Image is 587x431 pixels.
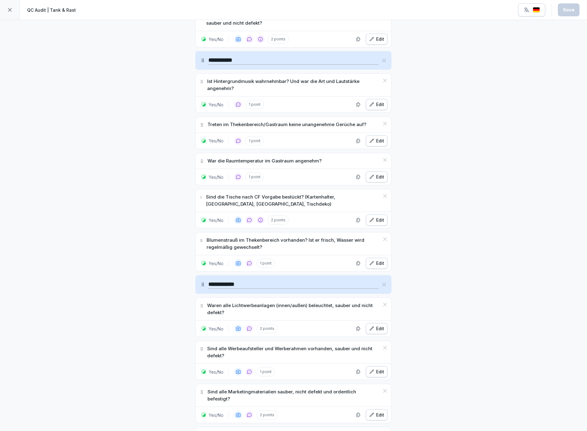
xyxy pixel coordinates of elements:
[369,217,384,224] div: Edit
[369,260,384,267] div: Edit
[369,368,384,375] div: Edit
[209,36,224,43] p: Yes/No
[366,323,388,334] button: Edit
[207,158,322,165] p: War die Raumtemperatur im Gastraum angenehm?
[207,345,380,359] p: Sind alle Werbeaufsteller und Werberahmen vorhanden, sauber und nicht defekt?
[257,259,275,268] p: 1 point
[369,36,384,43] div: Edit
[257,410,278,420] p: 2 points
[245,100,264,109] p: 1 point
[366,171,388,183] button: Edit
[209,369,224,375] p: Yes/No
[366,366,388,377] button: Edit
[366,135,388,146] button: Edit
[366,99,388,110] button: Edit
[209,217,224,224] p: Yes/No
[206,194,380,207] p: Sind die Tische nach CF Vorgabe bestückt? (Kartenhalter, [GEOGRAPHIC_DATA], [GEOGRAPHIC_DATA], Ti...
[268,215,289,225] p: 2 points
[563,6,575,13] div: Save
[268,35,289,44] p: 2 points
[207,237,380,251] p: Blumenstrauß im Thekenbereich vorhanden? Ist er frisch, Wasser wird regelmäßig gewechselt?
[369,174,384,180] div: Edit
[257,324,278,333] p: 2 points
[207,302,380,316] p: Waren alle Lichtwerbeanlagen (innen/außen) beleuchtet, sauber und nicht defekt?
[369,325,384,332] div: Edit
[27,7,76,13] p: QC Audit | Tank & Rast
[257,367,275,376] p: 1 point
[209,138,224,144] p: Yes/No
[209,326,224,332] p: Yes/No
[245,136,264,146] p: 1 point
[245,172,264,182] p: 1 point
[209,412,224,418] p: Yes/No
[366,409,388,421] button: Edit
[366,215,388,226] button: Edit
[209,174,224,180] p: Yes/No
[207,121,366,128] p: Treten im Thekenbereich/Gastraum keine unangenehme Gerüche auf?
[369,138,384,144] div: Edit
[366,34,388,45] button: Edit
[369,412,384,418] div: Edit
[366,258,388,269] button: Edit
[369,101,384,108] div: Edit
[207,388,380,402] p: Sind alle Marketingmaterialien sauber, nicht defekt und ordentlich befestigt?
[207,78,380,92] p: Ist Hintergrundmusik wahrnehmbar? Und war die Art und Lautstärke angenehm?
[209,101,224,108] p: Yes/No
[558,3,580,16] button: Save
[533,7,540,13] img: de.svg
[209,260,224,267] p: Yes/No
